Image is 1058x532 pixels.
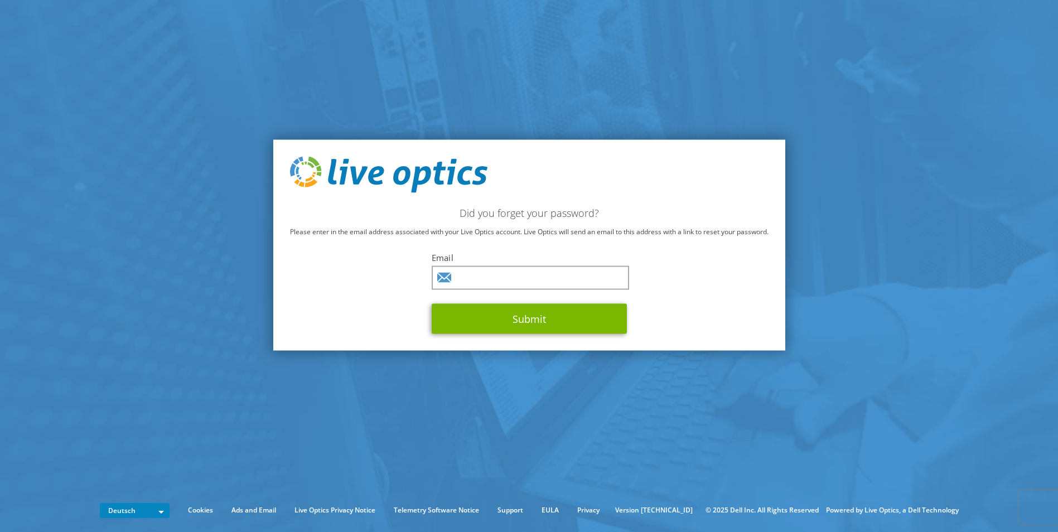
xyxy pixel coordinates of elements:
[290,156,487,193] img: live_optics_svg.svg
[569,504,608,516] a: Privacy
[533,504,567,516] a: EULA
[290,207,769,219] h2: Did you forget your password?
[432,252,627,263] label: Email
[432,304,627,334] button: Submit
[826,504,959,516] li: Powered by Live Optics, a Dell Technology
[385,504,487,516] a: Telemetry Software Notice
[290,226,769,238] p: Please enter in the email address associated with your Live Optics account. Live Optics will send...
[223,504,284,516] a: Ads and Email
[180,504,221,516] a: Cookies
[700,504,824,516] li: © 2025 Dell Inc. All Rights Reserved
[610,504,698,516] li: Version [TECHNICAL_ID]
[489,504,532,516] a: Support
[286,504,384,516] a: Live Optics Privacy Notice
